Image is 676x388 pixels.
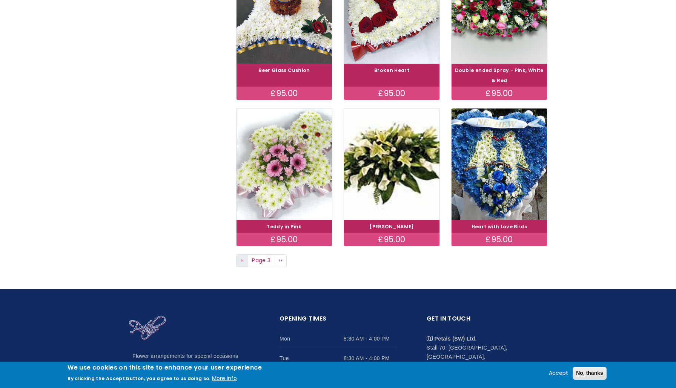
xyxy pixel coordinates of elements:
span: 8:30 AM - 4:00 PM [344,354,396,363]
button: No, thanks [573,367,607,380]
a: Double ended Spray - Pink, White & Red [455,67,543,84]
h2: We use cookies on this site to enhance your user experience [68,364,262,372]
span: ›› [279,257,282,264]
h2: Opening Times [280,314,396,328]
div: £95.00 [237,87,332,100]
a: Heart with Love Birds [472,223,527,230]
a: Teddy in Pink [267,223,302,230]
button: Accept [546,369,571,378]
p: By clicking the Accept button, you agree to us doing so. [68,375,210,382]
li: Tue [280,348,396,368]
button: More info [212,374,237,383]
nav: Page navigation [236,254,547,267]
a: Beer Glass Cushion [258,67,310,73]
a: [PERSON_NAME] [369,223,414,230]
img: Home [129,315,166,341]
li: Mon [280,328,396,348]
div: £95.00 [344,87,439,100]
div: £95.00 [452,233,547,246]
div: £95.00 [344,233,439,246]
img: Heart with Love Birds [452,108,547,220]
div: £95.00 [237,233,332,246]
span: 8:30 AM - 4:00 PM [344,334,396,343]
strong: Petals (SW) Ltd. [435,336,477,342]
li: Stall 70, [GEOGRAPHIC_DATA], [GEOGRAPHIC_DATA], [STREET_ADDRESS] [427,328,544,370]
img: Teddy in Pink [237,108,332,220]
a: Broken Heart [374,67,409,73]
span: ‹‹ [241,257,244,264]
h2: Get in touch [427,314,544,328]
p: Flower arrangements for special occasions such as anniversary & birthday, wedding flowers, funera... [132,352,249,388]
div: £95.00 [452,87,547,100]
img: Lily Spray [344,108,439,220]
span: Page 3 [248,254,275,267]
